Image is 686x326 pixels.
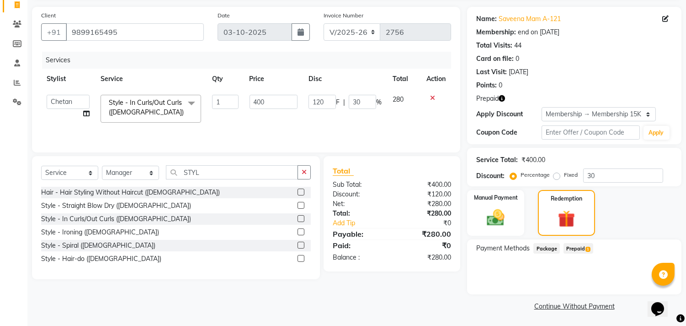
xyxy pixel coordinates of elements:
div: ₹0 [403,218,458,228]
div: Net: [326,199,392,209]
div: ₹280.00 [392,253,458,262]
div: ₹400.00 [392,180,458,190]
input: Search by Name/Mobile/Email/Code [66,23,204,41]
th: Price [244,69,303,89]
div: ₹400.00 [521,155,545,165]
div: Payable: [326,228,392,239]
span: F [336,98,340,107]
div: Style - Hair-do ([DEMOGRAPHIC_DATA]) [41,254,161,264]
div: ₹280.00 [392,209,458,218]
div: end on [DATE] [518,27,559,37]
div: Paid: [326,240,392,251]
div: Sub Total: [326,180,392,190]
div: Style - In Curls/Out Curls ([DEMOGRAPHIC_DATA]) [41,214,191,224]
button: +91 [41,23,67,41]
label: Manual Payment [474,194,518,202]
label: Client [41,11,56,20]
div: Hair - Hair Styling Without Haircut ([DEMOGRAPHIC_DATA]) [41,188,220,197]
th: Total [387,69,421,89]
div: ₹280.00 [392,228,458,239]
div: Balance : [326,253,392,262]
input: Search or Scan [166,165,298,179]
img: _gift.svg [553,208,580,229]
span: 280 [393,95,404,103]
span: Style - In Curls/Out Curls ([DEMOGRAPHIC_DATA]) [109,98,184,116]
label: Fixed [564,171,578,179]
div: Service Total: [476,155,518,165]
div: Points: [476,81,497,90]
div: Discount: [326,190,392,199]
span: Payment Methods [476,244,530,253]
div: Style - Ironing ([DEMOGRAPHIC_DATA]) [41,228,159,237]
div: 0 [499,81,502,90]
div: Last Visit: [476,67,507,77]
th: Service [95,69,207,89]
div: Membership: [476,27,516,37]
span: Package [533,243,560,254]
a: Saveena Mam A-121 [499,14,561,24]
div: 0 [516,54,519,64]
div: Total: [326,209,392,218]
th: Action [421,69,451,89]
div: Apply Discount [476,109,542,119]
div: ₹280.00 [392,199,458,209]
div: ₹0 [392,240,458,251]
div: Style - Straight Blow Dry ([DEMOGRAPHIC_DATA]) [41,201,191,211]
span: Total [333,166,354,176]
div: Total Visits: [476,41,512,50]
label: Redemption [551,195,582,203]
span: Prepaid [476,94,499,103]
a: x [184,108,188,116]
img: _cash.svg [481,207,510,228]
iframe: chat widget [648,289,677,317]
div: Name: [476,14,497,24]
label: Percentage [521,171,550,179]
th: Disc [303,69,387,89]
th: Qty [207,69,244,89]
div: 44 [514,41,521,50]
div: Services [42,52,458,69]
span: % [376,98,382,107]
a: Add Tip [326,218,403,228]
a: Continue Without Payment [469,302,680,311]
div: Style - Spiral ([DEMOGRAPHIC_DATA]) [41,241,155,250]
label: Invoice Number [324,11,363,20]
th: Stylist [41,69,95,89]
div: ₹120.00 [392,190,458,199]
button: Apply [643,126,670,140]
span: Prepaid [564,243,593,254]
div: Coupon Code [476,128,542,137]
div: Discount: [476,171,505,181]
div: [DATE] [509,67,528,77]
div: Card on file: [476,54,514,64]
span: | [343,98,345,107]
input: Enter Offer / Coupon Code [542,125,639,140]
label: Date [218,11,230,20]
span: 1 [585,247,590,252]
